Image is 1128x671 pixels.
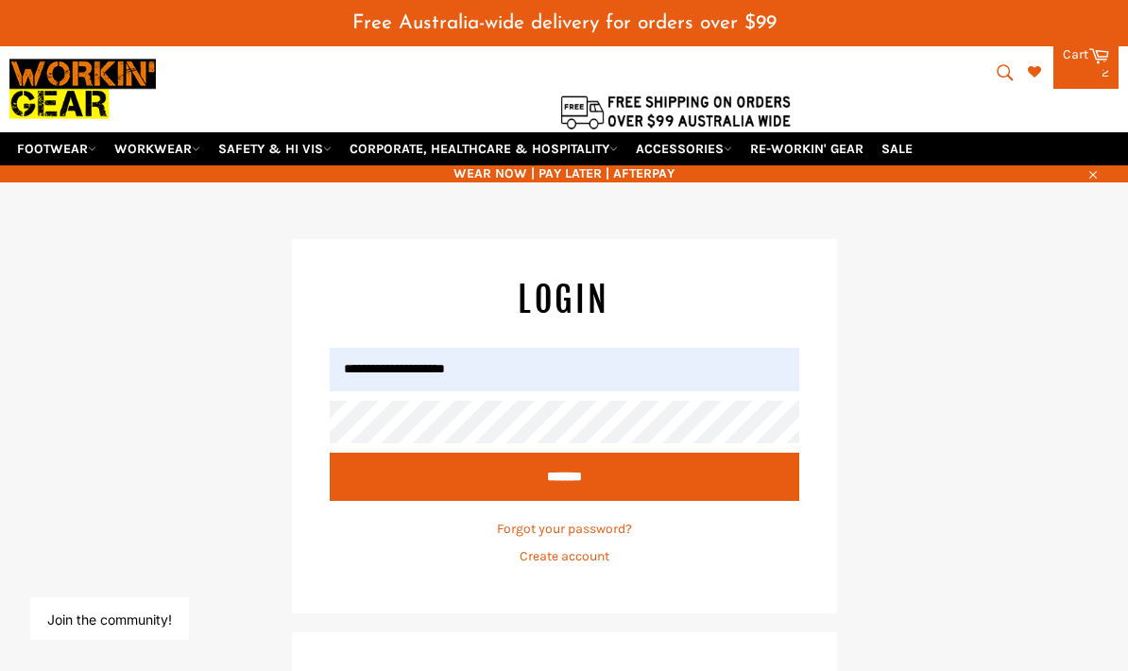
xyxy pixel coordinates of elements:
[874,133,920,166] a: SALE
[9,133,104,166] a: FOOTWEAR
[342,133,625,166] a: CORPORATE, HEALTHCARE & HOSPITALITY
[352,13,777,33] span: Free Australia-wide delivery for orders over $99
[557,93,794,132] img: Flat $9.95 shipping Australia wide
[107,133,208,166] a: WORKWEAR
[9,165,1119,183] span: WEAR NOW | PAY LATER | AFTERPAY
[743,133,871,166] a: RE-WORKIN' GEAR
[47,611,172,628] button: Join the community!
[1053,37,1119,90] a: Cart 2
[9,50,156,129] img: Workin Gear leaders in Workwear, Safety Boots, PPE, Uniforms. Australia's No.1 in Workwear
[520,549,609,565] a: Create account
[497,522,632,538] a: Forgot your password?
[330,278,799,325] h1: Login
[211,133,339,166] a: SAFETY & HI VIS
[628,133,740,166] a: ACCESSORIES
[1102,65,1109,81] span: 2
